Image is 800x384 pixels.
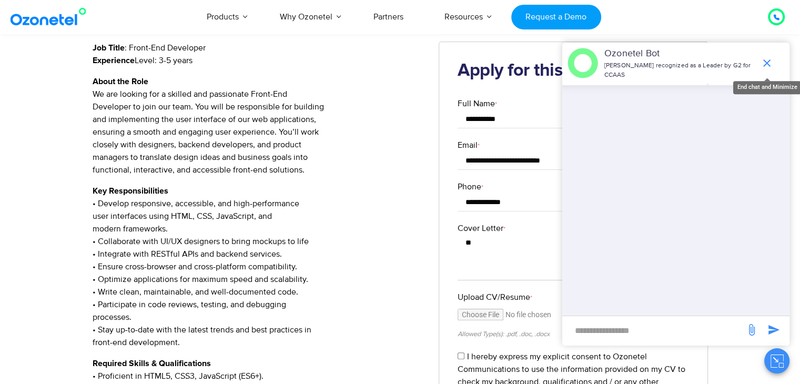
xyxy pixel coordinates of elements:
[458,97,689,110] label: Full Name
[604,47,755,61] p: Ozonetel Bot
[93,185,423,349] p: • Develop responsive, accessible, and high-performance user interfaces using HTML, CSS, JavaScrip...
[458,180,689,193] label: Phone
[741,319,762,340] span: send message
[458,60,689,82] h2: Apply for this position
[93,187,168,195] strong: Key Responsibilities
[763,319,784,340] span: send message
[764,348,789,373] button: Close chat
[756,53,777,74] span: end chat or minimize
[458,330,550,338] small: Allowed Type(s): .pdf, .doc, .docx
[93,42,423,67] p: : Front-End Developer Level: 3-5 years
[93,44,125,52] strong: Job Title
[568,321,740,340] div: new-msg-input
[458,291,689,304] label: Upload CV/Resume
[458,139,689,151] label: Email
[93,75,423,176] p: We are looking for a skilled and passionate Front-End Developer to join our team. You will be res...
[93,77,148,86] strong: About the Role
[93,56,135,65] strong: Experience
[604,61,755,80] p: [PERSON_NAME] recognized as a Leader by G2 for CCAAS
[458,222,689,235] label: Cover Letter
[93,359,211,368] strong: Required Skills & Qualifications
[511,5,601,29] a: Request a Demo
[568,48,598,78] img: header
